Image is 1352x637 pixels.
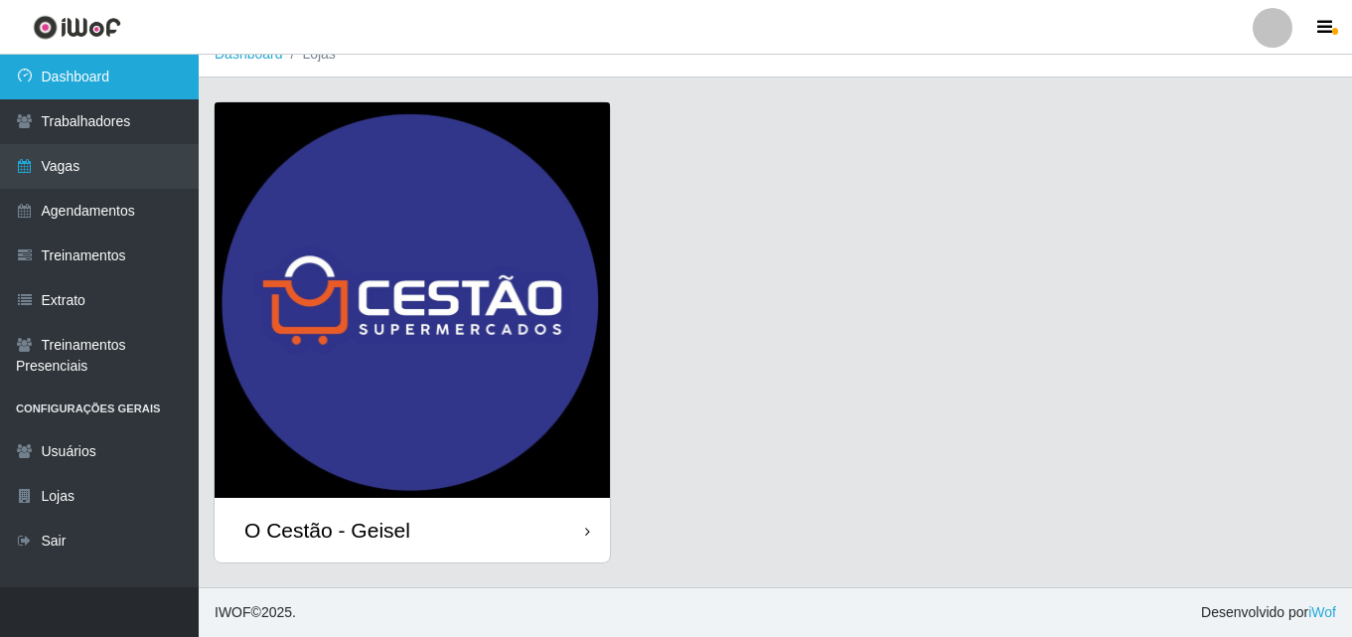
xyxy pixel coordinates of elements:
[244,518,410,543] div: O Cestão - Geisel
[1201,602,1336,623] span: Desenvolvido por
[199,32,1352,78] nav: breadcrumb
[215,602,296,623] span: © 2025 .
[215,102,610,562] a: O Cestão - Geisel
[215,604,251,620] span: IWOF
[215,102,610,498] img: cardImg
[33,15,121,40] img: CoreUI Logo
[1308,604,1336,620] a: iWof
